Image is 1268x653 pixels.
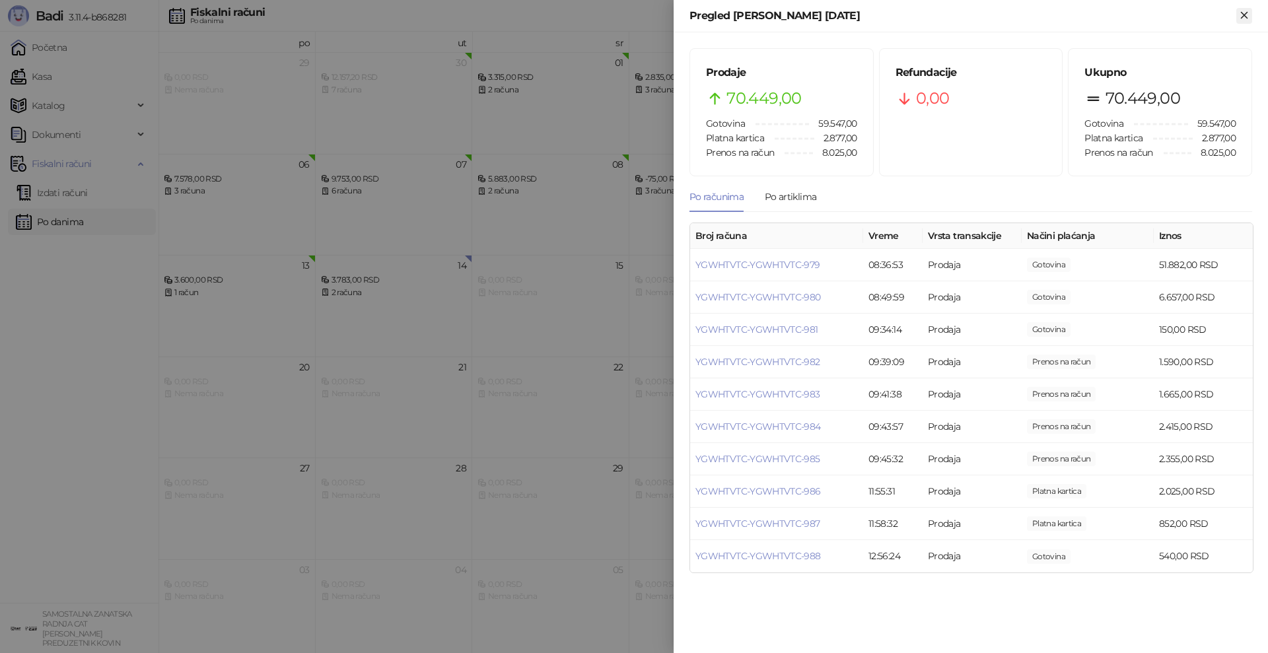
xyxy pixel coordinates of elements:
[1027,355,1096,369] span: 1.590,00
[695,453,820,465] a: YGWHTVTC-YGWHTVTC-985
[1154,314,1253,346] td: 150,00 RSD
[1154,378,1253,411] td: 1.665,00 RSD
[1027,452,1096,466] span: 2.355,00
[695,388,820,400] a: YGWHTVTC-YGWHTVTC-983
[690,223,863,249] th: Broj računa
[695,421,821,432] a: YGWHTVTC-YGWHTVTC-984
[726,86,801,111] span: 70.449,00
[863,540,923,572] td: 12:56:24
[809,116,857,131] span: 59.547,00
[863,281,923,314] td: 08:49:59
[923,443,1022,475] td: Prodaja
[1154,346,1253,378] td: 1.590,00 RSD
[1084,65,1236,81] h5: Ukupno
[1154,508,1253,540] td: 852,00 RSD
[1027,516,1086,531] span: 852,00
[923,378,1022,411] td: Prodaja
[1154,475,1253,508] td: 2.025,00 RSD
[923,411,1022,443] td: Prodaja
[1084,147,1152,158] span: Prenos na račun
[1154,223,1253,249] th: Iznos
[1084,132,1143,144] span: Platna kartica
[1154,281,1253,314] td: 6.657,00 RSD
[863,346,923,378] td: 09:39:09
[765,189,816,204] div: Po artiklima
[863,249,923,281] td: 08:36:53
[863,314,923,346] td: 09:34:14
[916,86,949,111] span: 0,00
[1188,116,1236,131] span: 59.547,00
[923,508,1022,540] td: Prodaja
[1027,322,1071,337] span: 150,00
[923,540,1022,572] td: Prodaja
[695,291,821,303] a: YGWHTVTC-YGWHTVTC-980
[923,475,1022,508] td: Prodaja
[695,550,821,562] a: YGWHTVTC-YGWHTVTC-988
[1027,549,1071,564] span: 540,00
[706,118,745,129] span: Gotovina
[863,508,923,540] td: 11:58:32
[923,281,1022,314] td: Prodaja
[1022,223,1154,249] th: Načini plaćanja
[863,443,923,475] td: 09:45:32
[863,223,923,249] th: Vreme
[1027,258,1071,272] span: 52.518,00
[1154,540,1253,572] td: 540,00 RSD
[814,131,857,145] span: 2.877,00
[1154,411,1253,443] td: 2.415,00 RSD
[923,314,1022,346] td: Prodaja
[695,324,818,335] a: YGWHTVTC-YGWHTVTC-981
[923,346,1022,378] td: Prodaja
[863,411,923,443] td: 09:43:57
[1027,387,1096,401] span: 1.665,00
[923,223,1022,249] th: Vrsta transakcije
[1084,118,1123,129] span: Gotovina
[706,147,774,158] span: Prenos na račun
[1191,145,1236,160] span: 8.025,00
[695,485,821,497] a: YGWHTVTC-YGWHTVTC-986
[863,475,923,508] td: 11:55:31
[1193,131,1236,145] span: 2.877,00
[1154,443,1253,475] td: 2.355,00 RSD
[689,189,744,204] div: Po računima
[689,8,1236,24] div: Pregled [PERSON_NAME] [DATE]
[706,132,764,144] span: Platna kartica
[706,65,857,81] h5: Prodaje
[896,65,1047,81] h5: Refundacije
[1027,484,1086,498] span: 2.025,00
[923,249,1022,281] td: Prodaja
[1027,419,1096,434] span: 2.415,00
[1106,86,1180,111] span: 70.449,00
[1027,290,1071,304] span: 6.660,00
[695,356,820,368] a: YGWHTVTC-YGWHTVTC-982
[1236,8,1252,24] button: Zatvori
[695,259,820,271] a: YGWHTVTC-YGWHTVTC-979
[1154,249,1253,281] td: 51.882,00 RSD
[813,145,857,160] span: 8.025,00
[695,518,820,530] a: YGWHTVTC-YGWHTVTC-987
[863,378,923,411] td: 09:41:38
